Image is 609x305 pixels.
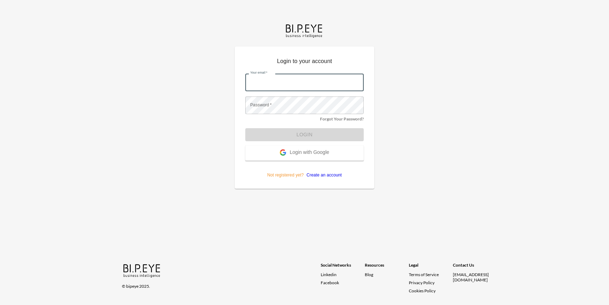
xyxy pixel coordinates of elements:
a: Forgot Your Password? [320,116,364,122]
img: bipeye-logo [122,262,162,278]
div: [EMAIL_ADDRESS][DOMAIN_NAME] [453,272,497,282]
a: Create an account [304,173,342,178]
img: bipeye-logo [284,23,325,38]
span: Facebook [321,280,339,285]
span: Linkedin [321,272,337,277]
span: Login with Google [290,149,329,156]
div: Legal [409,262,453,272]
a: Blog [365,272,373,277]
a: Cookies Policy [409,288,436,293]
label: Your email [250,70,267,75]
a: Terms of Service [409,272,450,277]
a: Linkedin [321,272,365,277]
p: Login to your account [245,57,364,68]
p: Not registered yet? [245,161,364,178]
div: Contact Us [453,262,497,272]
a: Privacy Policy [409,280,435,285]
div: Resources [365,262,409,272]
div: © bipeye 2025. [122,279,311,289]
a: Facebook [321,280,365,285]
button: Login with Google [245,145,364,161]
div: Social Networks [321,262,365,272]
